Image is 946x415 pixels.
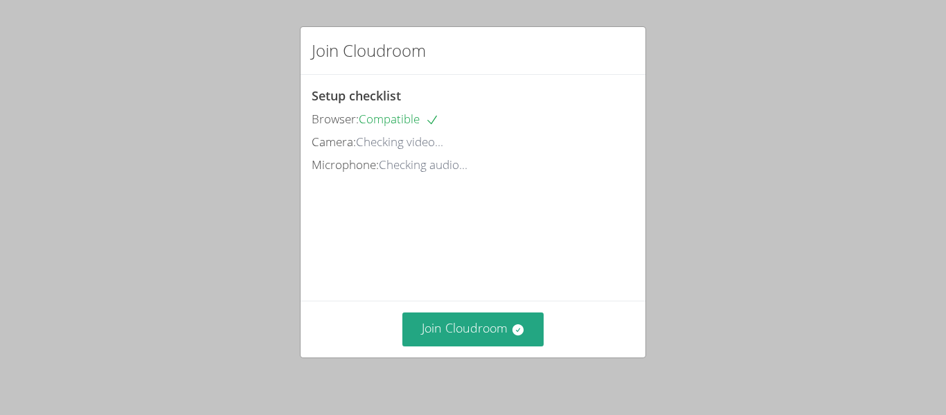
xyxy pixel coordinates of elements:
[312,157,379,173] span: Microphone:
[312,38,426,63] h2: Join Cloudroom
[379,157,467,173] span: Checking audio...
[312,87,401,104] span: Setup checklist
[359,111,439,127] span: Compatible
[312,134,356,150] span: Camera:
[402,312,544,346] button: Join Cloudroom
[312,111,359,127] span: Browser:
[356,134,443,150] span: Checking video...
